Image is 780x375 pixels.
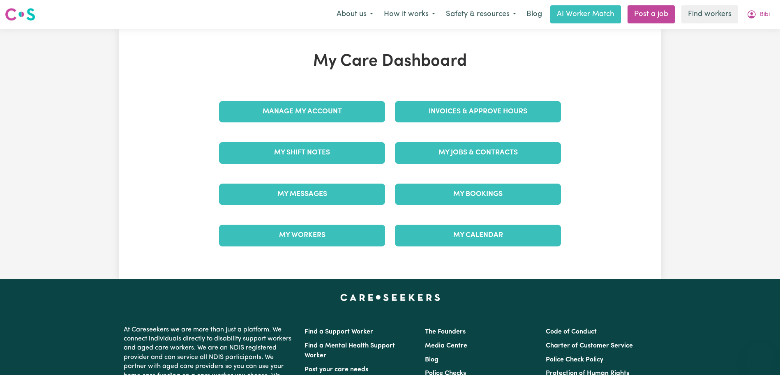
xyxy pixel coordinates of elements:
a: My Shift Notes [219,142,385,163]
a: Blog [425,357,438,363]
iframe: Button to launch messaging window [747,342,773,368]
img: Careseekers logo [5,7,35,22]
a: My Workers [219,225,385,246]
a: Find workers [681,5,738,23]
a: Find a Mental Health Support Worker [305,343,395,359]
a: Post your care needs [305,366,368,373]
a: Police Check Policy [546,357,603,363]
a: Code of Conduct [546,329,597,335]
a: AI Worker Match [550,5,621,23]
a: Post a job [628,5,675,23]
a: Find a Support Worker [305,329,373,335]
button: Safety & resources [441,6,522,23]
span: Bibi [760,10,770,19]
a: Manage My Account [219,101,385,122]
a: Blog [522,5,547,23]
h1: My Care Dashboard [214,52,566,71]
a: Careseekers home page [340,294,440,301]
a: My Jobs & Contracts [395,142,561,163]
button: About us [331,6,378,23]
a: My Messages [219,184,385,205]
a: Invoices & Approve Hours [395,101,561,122]
a: My Bookings [395,184,561,205]
a: My Calendar [395,225,561,246]
button: How it works [378,6,441,23]
a: Media Centre [425,343,467,349]
button: My Account [741,6,775,23]
a: The Founders [425,329,466,335]
a: Charter of Customer Service [546,343,633,349]
a: Careseekers logo [5,5,35,24]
